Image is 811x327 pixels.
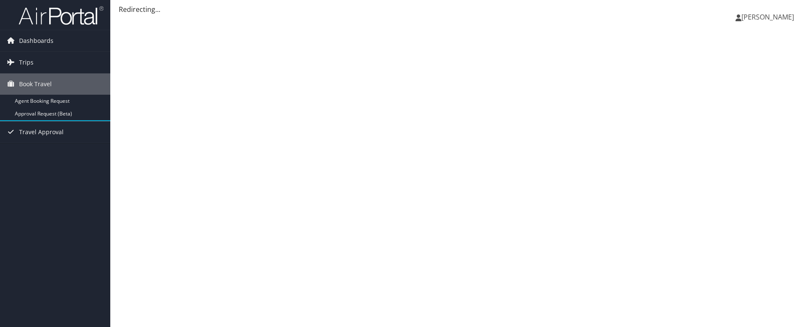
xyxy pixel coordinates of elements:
span: Trips [19,52,34,73]
span: [PERSON_NAME] [741,12,794,22]
span: Book Travel [19,73,52,95]
div: Redirecting... [119,4,803,14]
a: [PERSON_NAME] [735,4,803,30]
span: Dashboards [19,30,53,51]
img: airportal-logo.png [19,6,103,25]
span: Travel Approval [19,121,64,143]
